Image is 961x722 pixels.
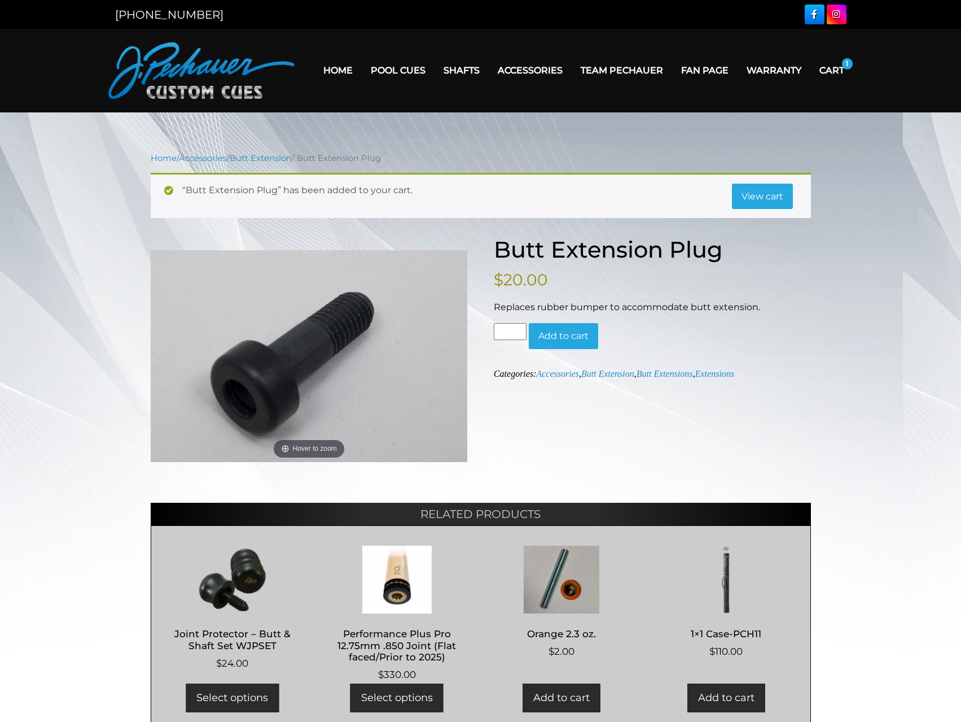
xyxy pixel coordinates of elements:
[327,546,467,682] a: Performance Plus Pro 12.75mm .850 Joint (Flat faced/Prior to 2025) $330.00
[810,56,853,85] a: Cart
[548,646,554,657] span: $
[151,250,468,462] img: Butt-Extension.png
[529,323,598,349] button: Add to cart
[108,42,295,99] img: Pechauer Custom Cues
[656,546,796,614] img: 1x1 Case-PCH11
[656,546,796,659] a: 1×1 Case-PCH11 $110.00
[494,236,811,263] h1: Butt Extension Plug
[216,658,248,669] bdi: 24.00
[362,56,435,85] a: Pool Cues
[536,369,579,379] a: Accessories
[186,684,279,712] a: Select options for “Joint Protector - Butt & Shaft Set WJPSET”
[494,301,811,314] p: Replaces rubber bumper to accommodate butt extension.
[523,684,600,712] a: Add to cart: “Orange 2.3 oz.”
[494,323,526,340] input: Product quantity
[494,369,734,379] span: Categories: , , ,
[327,624,467,668] h2: Performance Plus Pro 12.75mm .850 Joint (Flat faced/Prior to 2025)
[163,624,303,656] h2: Joint Protector – Butt & Shaft Set WJPSET
[163,546,303,614] img: Joint Protector - Butt & Shaft Set WJPSET
[695,369,734,379] a: Extensions
[151,250,468,462] a: Hover to zoom
[327,546,467,614] img: Performance Plus Pro 12.75mm .850 Joint (Flat faced/Prior to 2025)
[163,546,303,671] a: Joint Protector – Butt & Shaft Set WJPSET $24.00
[151,503,811,525] h2: Related products
[489,56,572,85] a: Accessories
[314,56,362,85] a: Home
[492,624,632,645] h2: Orange 2.3 oz.
[709,646,743,657] bdi: 110.00
[216,658,222,669] span: $
[435,56,489,85] a: Shafts
[230,153,292,163] a: Butt Extension
[656,624,796,645] h2: 1×1 Case-PCH11
[494,270,548,289] bdi: 20.00
[738,56,810,85] a: Warranty
[350,684,444,712] a: Add to cart: “Performance Plus Pro 12.75mm .850 Joint (Flat faced/Prior to 2025)”
[151,152,811,164] nav: Breadcrumb
[637,369,693,379] a: Butt Extensions
[378,669,384,680] span: $
[572,56,672,85] a: Team Pechauer
[687,684,765,712] a: Add to cart: “1x1 Case-PCH11”
[709,646,715,657] span: $
[492,546,632,659] a: Orange 2.3 oz. $2.00
[732,184,793,210] a: View cart
[492,546,632,614] img: Orange 2.3 oz.
[494,270,503,289] span: $
[115,8,223,21] a: [PHONE_NUMBER]
[548,646,574,657] bdi: 2.00
[378,669,416,680] bdi: 330.00
[581,369,634,379] a: Butt Extension
[151,153,177,163] a: Home
[179,153,227,163] a: Accessories
[151,173,811,219] div: “Butt Extension Plug” has been added to your cart.
[672,56,738,85] a: Fan Page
